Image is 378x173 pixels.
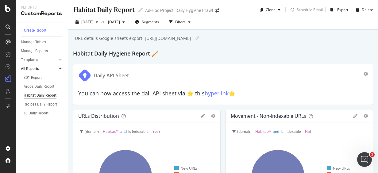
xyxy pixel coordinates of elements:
[21,57,57,63] a: Templates
[24,92,56,99] div: Habitat Daily Report
[195,36,199,40] i: Edit report name
[24,92,64,99] a: Habitat Daily Report
[100,129,102,134] span: =
[273,129,279,134] span: and
[74,35,191,41] div: URL details Google sheets export: [URL][DOMAIN_NAME]
[21,66,39,72] div: All Reports
[24,101,57,108] div: Recipes Daily Report
[24,83,54,90] div: Argos Daily Report
[302,129,304,134] span: =
[205,90,229,97] a: hyperlink
[103,129,119,134] span: Habitat/*
[78,113,119,119] div: URLs Distribution
[305,129,310,134] span: No
[211,114,215,118] div: gear
[21,57,38,63] div: Templates
[167,17,193,27] button: Filters
[101,19,106,25] span: vs
[21,39,46,45] div: Manage Tables
[106,19,120,25] span: 2025 Aug. 6th
[94,72,129,79] div: Daily API Sheet
[281,129,301,134] span: Is Indexable
[252,129,254,134] span: =
[78,90,368,97] h2: You can now access the dail API sheet via ⭐️ this ⭐️
[362,7,373,12] div: Delete
[142,19,159,25] span: Segments
[327,166,350,171] div: New URLs
[21,39,64,45] a: Manage Tables
[337,7,348,12] div: Export
[353,5,373,15] button: Delete
[128,129,148,134] span: Is Indexable
[21,5,63,10] div: Reports
[21,66,57,72] a: All Reports
[24,75,42,81] div: 301 Report
[24,110,64,117] a: Tu Daily Report
[152,129,159,134] span: Yes
[138,8,143,12] i: Edit report name
[215,8,219,13] div: arrow-right-arrow-left
[149,129,152,134] span: =
[106,17,127,27] button: [DATE]
[21,10,63,17] div: CustomReports
[21,48,64,54] a: Manage Reports
[133,17,161,27] button: Segments
[21,27,64,34] a: + Create Report
[266,7,276,12] div: Clone
[174,166,198,171] div: New URLs
[24,110,48,117] div: Tu Daily Report
[73,49,158,59] h2: Habitat Daily Hygiene Report 🪥
[21,27,46,34] div: + Create Report
[81,19,93,25] span: 2025 Sep. 3rd
[257,5,283,15] button: Clone
[231,113,306,119] div: Movement - non-indexable URLs
[120,129,127,134] span: and
[73,17,101,27] button: [DATE]
[357,152,372,167] iframe: Intercom live chat
[73,64,373,105] div: Daily API SheetYou can now access the dail API sheet via ⭐️ thishyperlink⭐️
[24,101,64,108] a: Recipes Daily Report
[86,129,99,134] span: domain
[328,5,348,15] button: Export
[288,6,297,14] div: loading
[175,19,186,25] div: Filters
[364,114,368,118] div: gear
[255,129,271,134] span: Habitat/*
[24,75,64,81] a: 301 Report
[364,72,368,76] div: gear
[24,83,64,90] a: Argos Daily Report
[238,129,251,134] span: domain
[288,5,323,15] button: loadingSchedule Email
[21,48,48,54] div: Manage Reports
[145,7,213,13] div: Ad-Hoc Project: Daily Hygiene Crawl
[297,7,323,12] div: Schedule Email
[73,49,373,59] div: Habitat Daily Hygiene Report 🪥
[73,5,135,14] div: Habitat Daily Report
[370,152,375,157] span: 1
